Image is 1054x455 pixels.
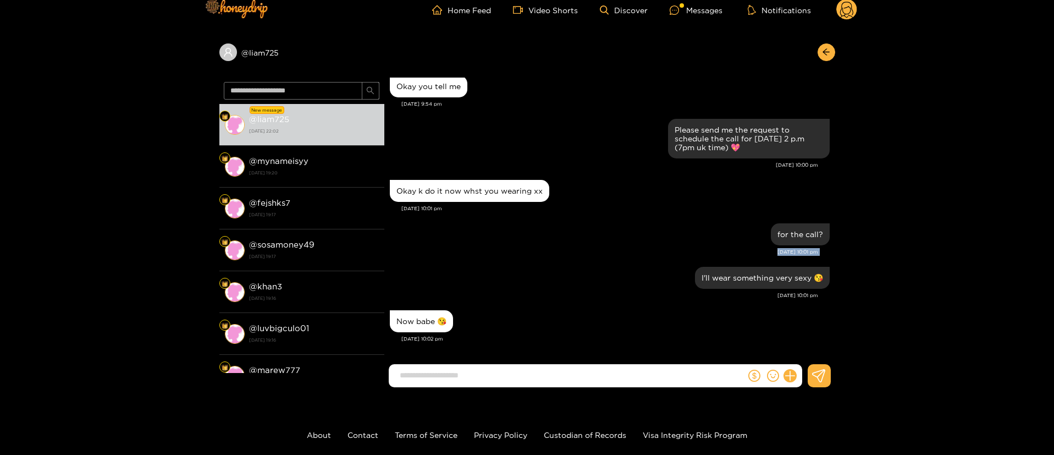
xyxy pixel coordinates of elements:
div: @liam725 [219,43,384,61]
img: conversation [225,115,245,135]
div: Please send me the request to schedule the call for [DATE] 2 p.m (7pm uk time) 💖 [675,125,823,152]
div: Aug. 27, 10:01 pm [771,223,830,245]
div: Aug. 27, 9:54 pm [390,75,467,97]
strong: [DATE] 19:17 [249,210,379,220]
strong: [DATE] 19:16 [249,293,379,303]
div: Aug. 27, 10:01 pm [695,267,830,289]
strong: @ luvbigculo01 [249,324,309,333]
div: Okay you tell me [396,82,461,91]
strong: @ mynameisyy [249,156,308,166]
span: dollar [748,370,760,382]
div: Okay k do it now whst you wearing xx [396,187,543,195]
img: Fan Level [222,113,228,120]
img: Fan Level [222,281,228,287]
div: Now babe 😘 [396,317,446,326]
a: Terms of Service [395,431,457,439]
a: Video Shorts [513,5,578,15]
span: home [432,5,448,15]
strong: [DATE] 19:20 [249,168,379,178]
a: Privacy Policy [474,431,527,439]
div: [DATE] 10:00 pm [390,161,818,169]
div: New message [250,106,284,114]
a: Custodian of Records [544,431,626,439]
strong: [DATE] 19:16 [249,335,379,345]
strong: @ khan3 [249,282,282,291]
span: user [223,47,233,57]
img: conversation [225,199,245,218]
button: dollar [746,368,763,384]
div: [DATE] 10:01 pm [401,205,830,212]
button: Notifications [744,4,814,15]
img: conversation [225,282,245,302]
strong: @ marew777 [249,365,300,375]
img: Fan Level [222,322,228,329]
div: Aug. 27, 10:01 pm [390,180,549,202]
img: Fan Level [222,197,228,204]
span: search [366,86,374,96]
span: smile [767,370,779,382]
strong: @ sosamoney49 [249,240,314,249]
strong: [DATE] 19:17 [249,251,379,261]
div: [DATE] 10:01 pm [390,292,818,299]
span: video-camera [513,5,528,15]
div: [DATE] 9:54 pm [401,100,830,108]
div: for the call? [777,230,823,239]
strong: @ fejshks7 [249,198,290,207]
strong: [DATE] 22:02 [249,126,379,136]
img: conversation [225,366,245,386]
div: [DATE] 10:02 pm [401,335,830,343]
strong: @ liam725 [249,114,289,124]
button: search [362,82,379,100]
img: conversation [225,324,245,344]
button: arrow-left [818,43,835,61]
a: Home Feed [432,5,491,15]
div: Aug. 27, 10:00 pm [668,119,830,158]
img: conversation [225,240,245,260]
a: Contact [347,431,378,439]
img: Fan Level [222,155,228,162]
div: [DATE] 10:01 pm [390,248,818,256]
a: Discover [600,6,648,15]
div: Aug. 27, 10:02 pm [390,310,453,332]
img: Fan Level [222,239,228,245]
a: Visa Integrity Risk Program [643,431,747,439]
img: Fan Level [222,364,228,371]
div: I'll wear something very sexy 😘 [702,273,823,282]
a: About [307,431,331,439]
div: Messages [670,4,722,17]
img: conversation [225,157,245,177]
span: arrow-left [822,48,830,57]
